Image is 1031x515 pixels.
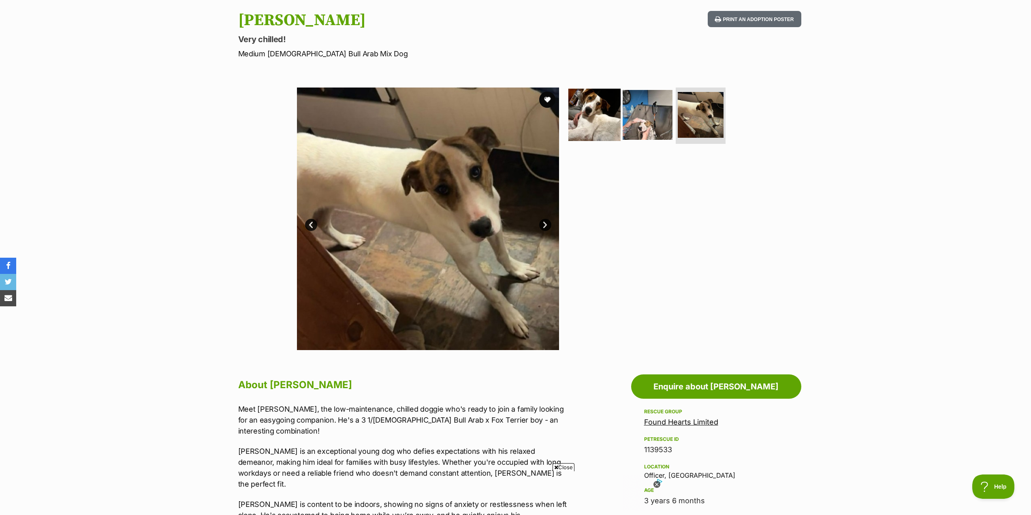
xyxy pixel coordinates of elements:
iframe: Help Scout Beacon - Open [972,474,1015,499]
p: Medium [DEMOGRAPHIC_DATA] Bull Arab Mix Dog [238,48,581,59]
div: Location [644,464,788,470]
div: 1139533 [644,444,788,455]
div: 3 years 6 months [644,495,788,506]
a: Enquire about [PERSON_NAME] [631,374,801,399]
div: Age [644,487,788,494]
iframe: Advertisement [368,474,663,511]
div: PetRescue ID [644,436,788,442]
div: Rescue group [644,408,788,415]
p: Very chilled! [238,34,581,45]
a: Found Hearts Limited [644,418,718,426]
img: Photo of Hank [297,88,559,350]
div: Officer, [GEOGRAPHIC_DATA] [644,462,788,479]
span: Close [553,463,574,471]
a: Prev [305,219,317,231]
button: Print an adoption poster [708,11,801,28]
img: Photo of Hank [623,90,672,140]
a: Next [539,219,551,231]
p: Meet [PERSON_NAME], the low-maintenance, chilled doggie who's ready to join a family looking for ... [238,404,573,436]
p: [PERSON_NAME] is an exceptional young dog who defies expectations with his relaxed demeanor, maki... [238,446,573,489]
h1: [PERSON_NAME] [238,11,581,30]
h2: About [PERSON_NAME] [238,376,573,394]
img: Photo of Hank [678,92,724,138]
button: favourite [539,92,555,108]
img: Photo of Hank [568,88,621,141]
img: consumer-privacy-logo.png [1,1,7,7]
